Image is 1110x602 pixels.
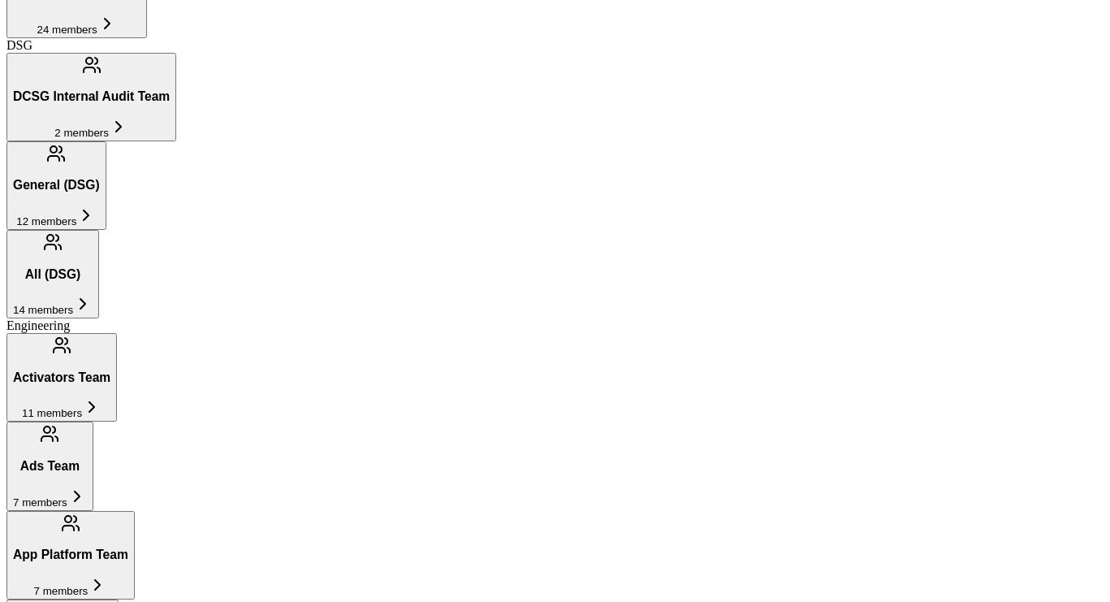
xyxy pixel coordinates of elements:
h3: App Platform Team [13,548,128,562]
h3: Activators Team [13,370,110,385]
h3: All (DSG) [13,267,93,282]
span: 11 members [22,407,82,419]
h3: General (DSG) [13,178,100,193]
span: 2 members [54,127,109,139]
span: 14 members [13,304,73,316]
span: 12 members [16,215,76,227]
span: DSG [6,38,32,52]
span: 7 members [13,496,67,509]
span: 24 members [37,24,97,36]
button: All (DSG)14 members [6,230,99,318]
span: 7 members [34,585,89,597]
button: App Platform Team7 members [6,511,135,600]
h3: Ads Team [13,459,87,474]
button: Activators Team11 members [6,333,117,422]
span: Engineering [6,318,70,332]
h3: DCSG Internal Audit Team [13,89,170,104]
button: DCSG Internal Audit Team2 members [6,53,176,141]
button: General (DSG)12 members [6,141,106,230]
button: Ads Team7 members [6,422,93,510]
